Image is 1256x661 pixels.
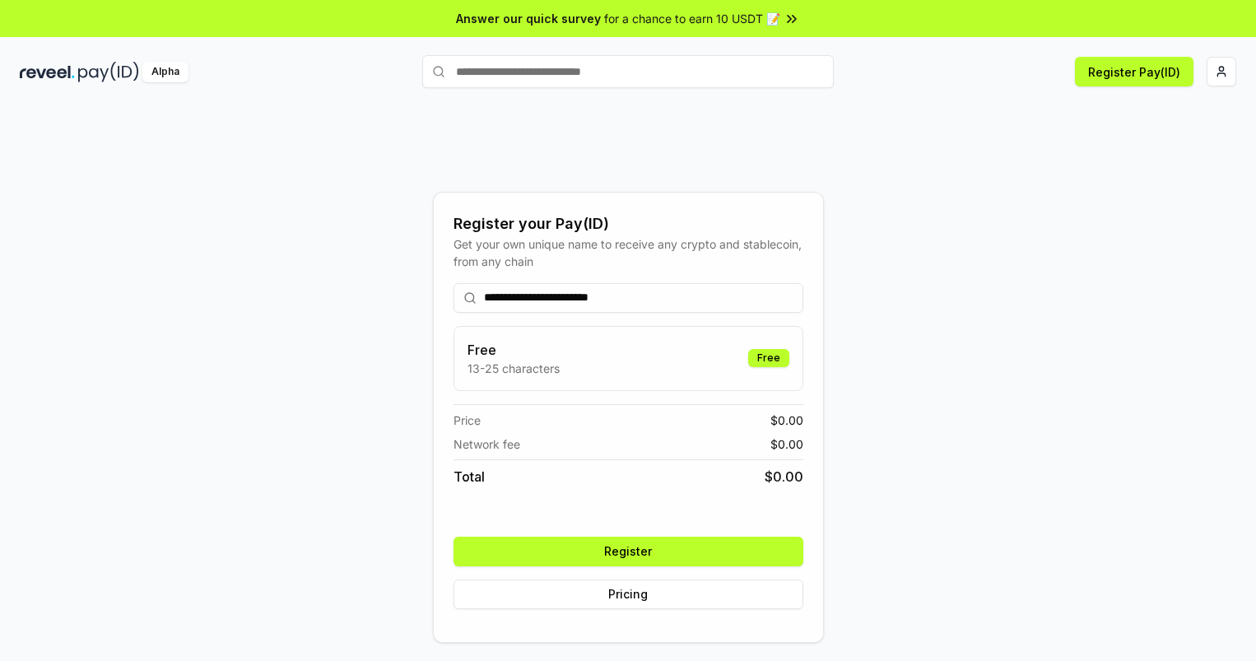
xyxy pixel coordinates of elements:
[142,62,188,82] div: Alpha
[454,212,803,235] div: Register your Pay(ID)
[20,62,75,82] img: reveel_dark
[468,360,560,377] p: 13-25 characters
[456,10,601,27] span: Answer our quick survey
[770,435,803,453] span: $ 0.00
[468,340,560,360] h3: Free
[765,467,803,486] span: $ 0.00
[770,412,803,429] span: $ 0.00
[454,467,485,486] span: Total
[78,62,139,82] img: pay_id
[604,10,780,27] span: for a chance to earn 10 USDT 📝
[454,537,803,566] button: Register
[454,580,803,609] button: Pricing
[454,235,803,270] div: Get your own unique name to receive any crypto and stablecoin, from any chain
[748,349,789,367] div: Free
[1075,57,1193,86] button: Register Pay(ID)
[454,435,520,453] span: Network fee
[454,412,481,429] span: Price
